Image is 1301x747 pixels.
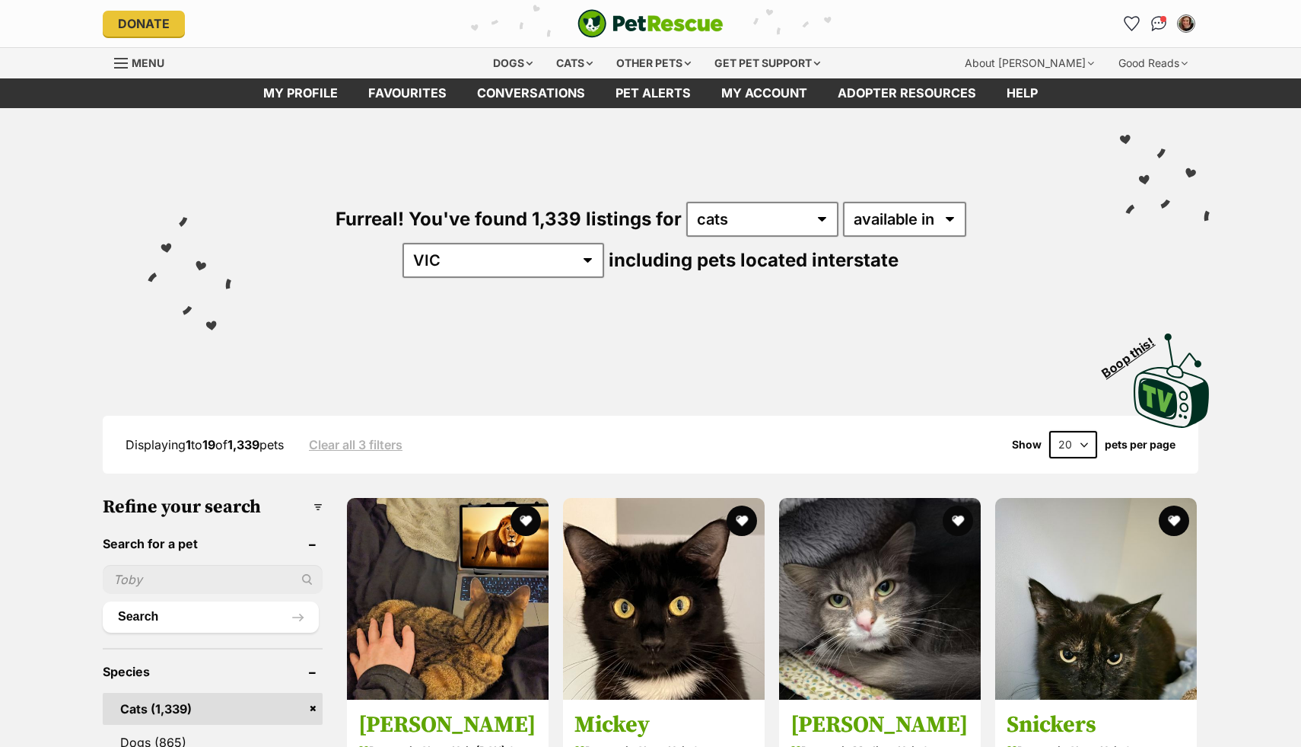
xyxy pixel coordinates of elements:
[954,48,1105,78] div: About [PERSON_NAME]
[1012,439,1042,451] span: Show
[1119,11,1198,36] ul: Account quick links
[132,56,164,69] span: Menu
[1105,439,1175,451] label: pets per page
[1159,506,1189,536] button: favourite
[103,693,323,725] a: Cats (1,339)
[995,498,1197,700] img: Snickers - Domestic Short Hair Cat
[103,11,185,37] a: Donate
[574,710,753,739] h3: Mickey
[991,78,1053,108] a: Help
[943,506,973,536] button: favourite
[606,48,701,78] div: Other pets
[779,498,981,700] img: Sasha - Domestic Medium Hair Cat
[482,48,543,78] div: Dogs
[1134,334,1210,428] img: PetRescue TV logo
[227,437,259,452] strong: 1,339
[336,208,682,230] span: Furreal! You've found 1,339 listings for
[1099,325,1169,380] span: Boop this!
[546,48,603,78] div: Cats
[103,496,323,518] h3: Refine your search
[186,437,191,452] strong: 1
[822,78,991,108] a: Adopter resources
[1174,11,1198,36] button: My account
[103,565,323,594] input: Toby
[706,78,822,108] a: My account
[347,498,549,700] img: Sasha - Domestic Short Hair (DSH) Cat
[103,537,323,551] header: Search for a pet
[1007,710,1185,739] h3: Snickers
[353,78,462,108] a: Favourites
[577,9,724,38] img: logo-cat-932fe2b9b8326f06289b0f2fb663e598f794de774fb13d1741a6617ecf9a85b4.svg
[358,710,537,739] h3: [PERSON_NAME]
[103,602,319,632] button: Search
[1119,11,1144,36] a: Favourites
[1134,320,1210,431] a: Boop this!
[248,78,353,108] a: My profile
[1147,11,1171,36] a: Conversations
[126,437,284,452] span: Displaying to of pets
[114,48,175,75] a: Menu
[511,506,541,536] button: favourite
[577,9,724,38] a: PetRescue
[309,438,402,452] a: Clear all 3 filters
[790,710,969,739] h3: [PERSON_NAME]
[1108,48,1198,78] div: Good Reads
[1179,16,1194,31] img: christine gentilcore profile pic
[462,78,600,108] a: conversations
[609,249,899,271] span: including pets located interstate
[1151,16,1167,31] img: chat-41dd97257d64d25036548639549fe6c8038ab92f7586957e7f3b1b290dea8141.svg
[202,437,215,452] strong: 19
[727,506,757,536] button: favourite
[563,498,765,700] img: Mickey - Domestic Short Hair Cat
[103,665,323,678] header: Species
[600,78,706,108] a: Pet alerts
[704,48,831,78] div: Get pet support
